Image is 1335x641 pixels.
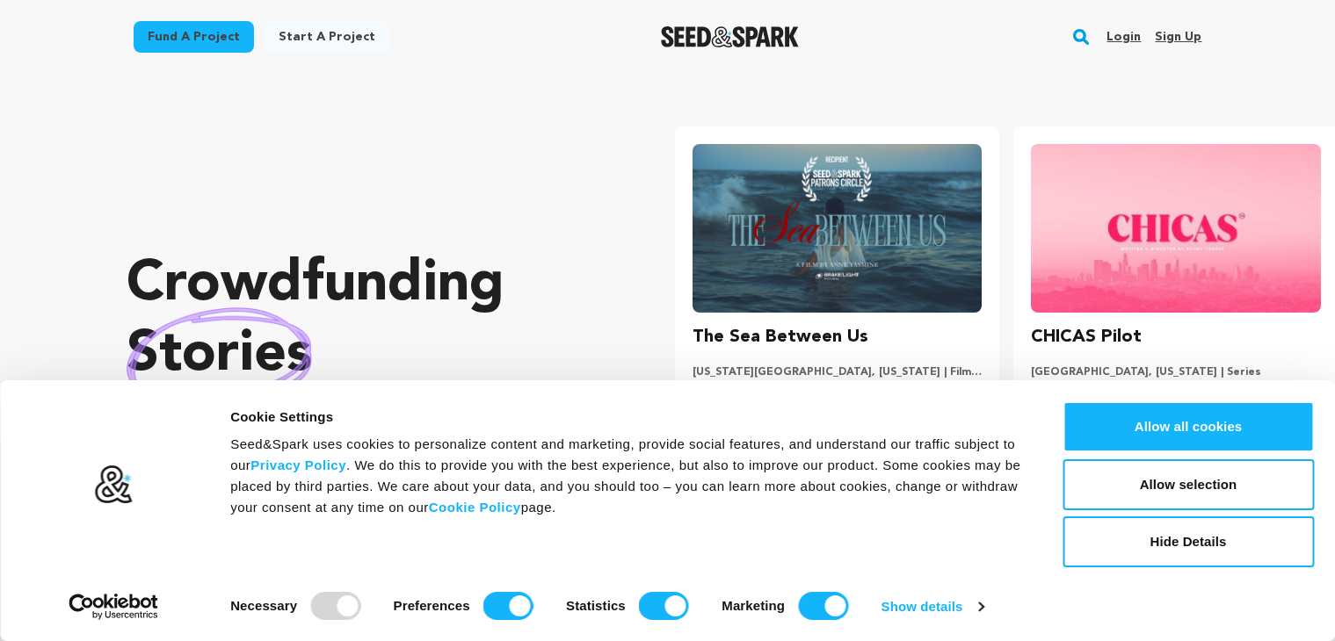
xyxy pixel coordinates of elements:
img: The Sea Between Us image [693,144,983,313]
button: Allow selection [1063,459,1314,510]
button: Hide Details [1063,516,1314,567]
a: Privacy Policy [250,457,346,472]
a: Usercentrics Cookiebot - opens in a new window [37,594,191,620]
strong: Marketing [722,598,785,613]
h3: CHICAS Pilot [1031,323,1142,351]
p: Crowdfunding that . [127,250,605,461]
button: Allow all cookies [1063,401,1314,452]
legend: Consent Selection [229,585,230,586]
img: logo [94,465,134,505]
strong: Necessary [230,598,297,613]
a: Seed&Spark Homepage [661,26,799,47]
img: CHICAS Pilot image [1031,144,1321,313]
img: Seed&Spark Logo Dark Mode [661,26,799,47]
a: Sign up [1155,23,1201,51]
div: Cookie Settings [230,407,1023,428]
p: [US_STATE][GEOGRAPHIC_DATA], [US_STATE] | Film Short [693,365,983,379]
a: Start a project [265,21,389,53]
p: [GEOGRAPHIC_DATA], [US_STATE] | Series [1031,365,1321,379]
h3: The Sea Between Us [693,323,868,351]
a: Show details [882,594,983,620]
a: Fund a project [134,21,254,53]
a: Cookie Policy [429,500,521,515]
img: hand sketched image [127,307,312,403]
div: Seed&Spark uses cookies to personalize content and marketing, provide social features, and unders... [230,434,1023,518]
a: Login [1106,23,1141,51]
strong: Preferences [394,598,470,613]
strong: Statistics [566,598,626,613]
